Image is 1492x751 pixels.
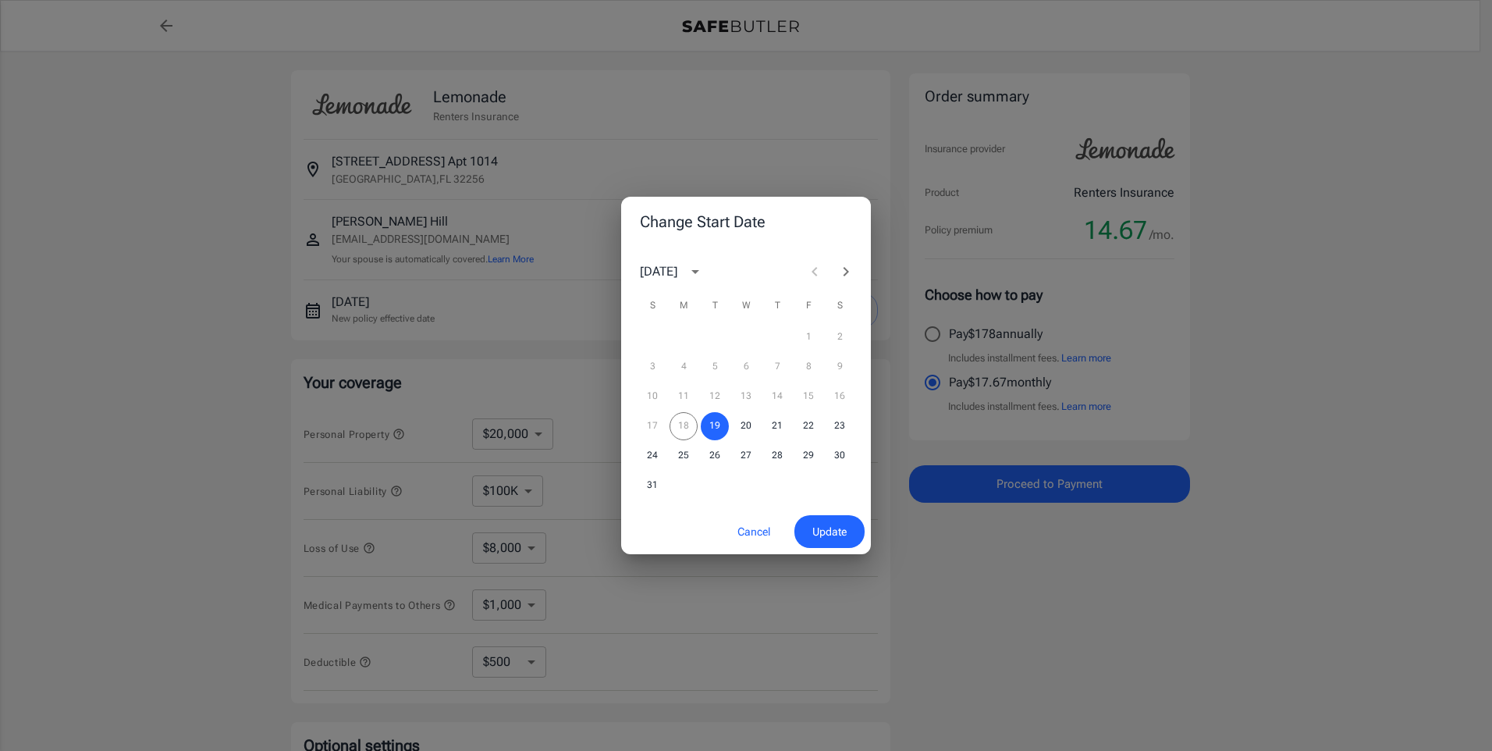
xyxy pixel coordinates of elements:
h2: Change Start Date [621,197,871,247]
button: 28 [763,442,791,470]
span: Saturday [826,290,854,322]
span: Sunday [638,290,666,322]
button: 19 [701,412,729,440]
button: 20 [732,412,760,440]
button: 31 [638,472,666,500]
button: 27 [732,442,760,470]
button: 29 [794,442,822,470]
button: Update [794,515,865,549]
button: 25 [670,442,698,470]
span: Friday [794,290,822,322]
span: Monday [670,290,698,322]
button: 23 [826,412,854,440]
button: 30 [826,442,854,470]
button: 21 [763,412,791,440]
button: 24 [638,442,666,470]
span: Wednesday [732,290,760,322]
div: [DATE] [640,262,677,281]
button: Next month [830,256,861,287]
span: Tuesday [701,290,729,322]
button: 22 [794,412,822,440]
span: Update [812,522,847,542]
button: 26 [701,442,729,470]
span: Thursday [763,290,791,322]
button: calendar view is open, switch to year view [682,258,709,285]
button: Cancel [719,515,788,549]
